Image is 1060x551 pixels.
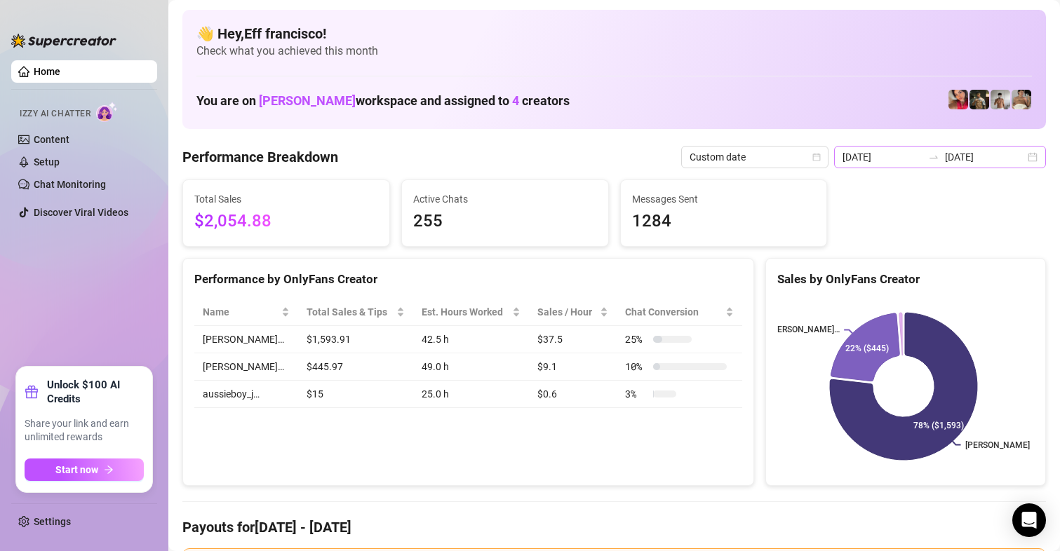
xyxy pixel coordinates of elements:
[182,147,338,167] h4: Performance Breakdown
[194,353,298,381] td: [PERSON_NAME]…
[203,304,279,320] span: Name
[25,458,144,481] button: Start nowarrow-right
[625,332,648,347] span: 25 %
[298,326,413,353] td: $1,593.91
[928,151,939,163] span: to
[970,90,989,109] img: Tony
[47,378,144,406] strong: Unlock $100 AI Credits
[413,191,597,207] span: Active Chats
[529,299,617,326] th: Sales / Hour
[34,156,60,168] a: Setup
[298,381,413,408] td: $15
[529,353,617,381] td: $9.1
[34,207,128,218] a: Discover Viral Videos
[298,353,413,381] td: $445.97
[96,102,118,122] img: AI Chatter
[413,353,529,381] td: 49.0 h
[512,93,519,108] span: 4
[625,304,723,320] span: Chat Conversion
[632,191,816,207] span: Messages Sent
[25,385,39,399] span: gift
[307,304,394,320] span: Total Sales & Tips
[1012,90,1031,109] img: Aussieboy_jfree
[182,517,1046,537] h4: Payouts for [DATE] - [DATE]
[194,270,742,289] div: Performance by OnlyFans Creator
[690,147,820,168] span: Custom date
[34,66,60,77] a: Home
[194,381,298,408] td: aussieboy_j…
[965,440,1035,450] text: [PERSON_NAME]…
[196,24,1032,43] h4: 👋 Hey, Eff francisco !
[55,464,98,475] span: Start now
[632,208,816,235] span: 1284
[259,93,356,108] span: [PERSON_NAME]
[625,386,648,402] span: 3 %
[529,381,617,408] td: $0.6
[422,304,509,320] div: Est. Hours Worked
[529,326,617,353] td: $37.5
[34,179,106,190] a: Chat Monitoring
[617,299,742,326] th: Chat Conversion
[25,417,144,444] span: Share your link and earn unlimited rewards
[1012,503,1046,537] div: Open Intercom Messenger
[11,34,116,48] img: logo-BBDzfeDw.svg
[991,90,1010,109] img: aussieboy_j
[34,134,69,145] a: Content
[196,43,1032,59] span: Check what you achieved this month
[413,326,529,353] td: 42.5 h
[34,516,71,527] a: Settings
[194,299,298,326] th: Name
[928,151,939,163] span: swap-right
[777,270,1034,289] div: Sales by OnlyFans Creator
[298,299,413,326] th: Total Sales & Tips
[812,153,821,161] span: calendar
[945,149,1025,165] input: End date
[413,381,529,408] td: 25.0 h
[194,326,298,353] td: [PERSON_NAME]…
[843,149,923,165] input: Start date
[770,325,840,335] text: [PERSON_NAME]…
[194,208,378,235] span: $2,054.88
[413,208,597,235] span: 255
[104,465,114,475] span: arrow-right
[196,93,570,109] h1: You are on workspace and assigned to creators
[625,359,648,374] span: 10 %
[20,107,90,121] span: Izzy AI Chatter
[948,90,968,109] img: Vanessa
[537,304,597,320] span: Sales / Hour
[194,191,378,207] span: Total Sales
